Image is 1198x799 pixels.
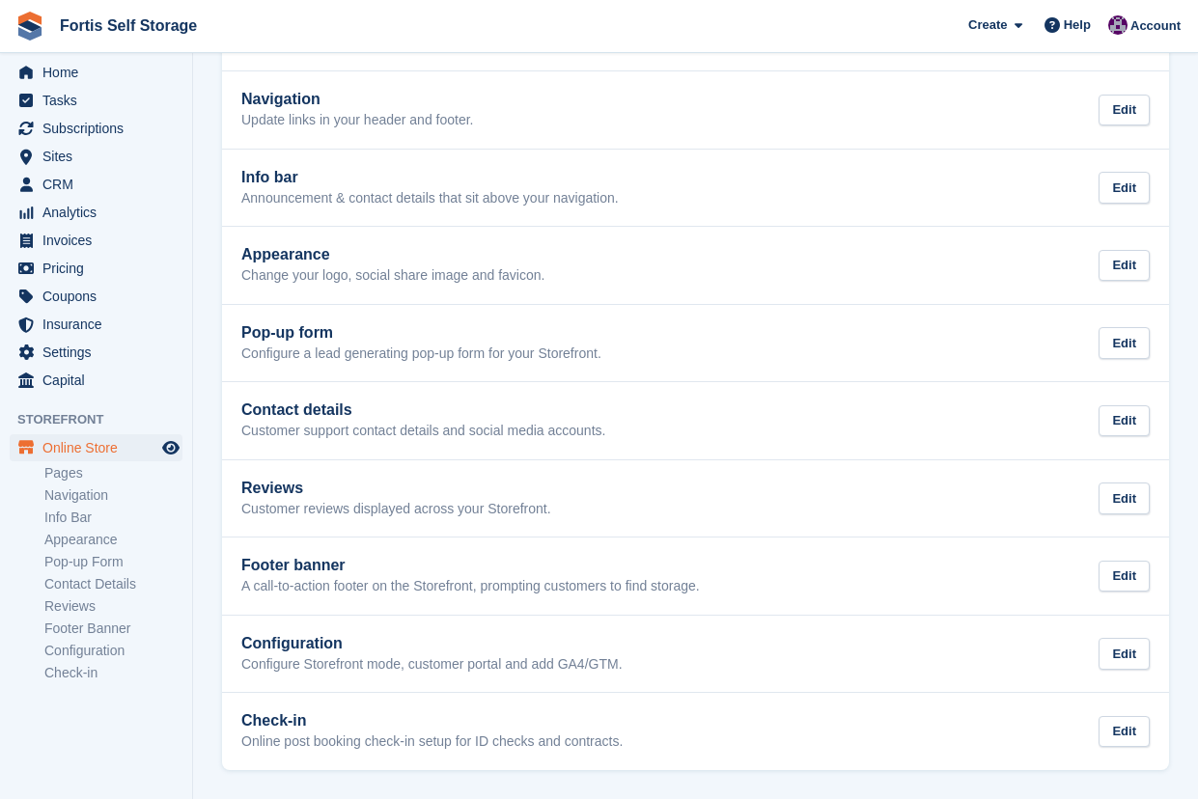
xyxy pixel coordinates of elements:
h2: Contact details [241,401,605,419]
p: A call-to-action footer on the Storefront, prompting customers to find storage. [241,578,700,595]
span: Tasks [42,87,158,114]
div: Edit [1099,638,1150,670]
div: Edit [1099,172,1150,204]
a: Navigation Update links in your header and footer. Edit [222,71,1169,149]
h2: Appearance [241,246,544,263]
div: Edit [1099,561,1150,592]
a: Check-in Online post booking check-in setup for ID checks and contracts. Edit [222,693,1169,770]
div: Edit [1099,250,1150,282]
span: Home [42,59,158,86]
a: Navigation [44,486,182,505]
a: menu [10,283,182,310]
p: Update links in your header and footer. [241,112,474,129]
a: Preview store [159,436,182,459]
a: Appearance [44,531,182,549]
p: Customer reviews displayed across your Storefront. [241,501,551,518]
span: Coupons [42,283,158,310]
span: Account [1130,16,1181,36]
h2: Check-in [241,712,623,730]
a: menu [10,143,182,170]
a: Info Bar [44,509,182,527]
div: Edit [1099,405,1150,437]
a: menu [10,255,182,282]
div: Edit [1099,716,1150,748]
h2: Info bar [241,169,619,186]
a: menu [10,115,182,142]
p: Online post booking check-in setup for ID checks and contracts. [241,733,623,751]
a: Info bar Announcement & contact details that sit above your navigation. Edit [222,150,1169,227]
a: Contact details Customer support contact details and social media accounts. Edit [222,382,1169,459]
a: Configuration [44,642,182,660]
a: Reviews [44,597,182,616]
p: Change your logo, social share image and favicon. [241,267,544,285]
h2: Pop-up form [241,324,601,342]
h2: Configuration [241,635,623,652]
span: Pricing [42,255,158,282]
img: stora-icon-8386f47178a22dfd0bd8f6a31ec36ba5ce8667c1dd55bd0f319d3a0aa187defe.svg [15,12,44,41]
a: Appearance Change your logo, social share image and favicon. Edit [222,227,1169,304]
span: CRM [42,171,158,198]
p: Configure a lead generating pop-up form for your Storefront. [241,345,601,363]
div: Edit [1099,482,1150,514]
a: menu [10,311,182,338]
a: Pop-up Form [44,553,182,571]
a: menu [10,199,182,226]
div: Edit [1099,327,1150,359]
span: Analytics [42,199,158,226]
a: menu [10,339,182,366]
span: Online Store [42,434,158,461]
img: Richard Welch [1108,15,1128,35]
span: Invoices [42,227,158,254]
a: Pages [44,464,182,482]
span: Subscriptions [42,115,158,142]
a: menu [10,59,182,86]
a: Pop-up form Configure a lead generating pop-up form for your Storefront. Edit [222,305,1169,382]
h2: Footer banner [241,557,700,574]
h2: Reviews [241,480,551,497]
p: Configure Storefront mode, customer portal and add GA4/GTM. [241,656,623,674]
a: Configuration Configure Storefront mode, customer portal and add GA4/GTM. Edit [222,616,1169,693]
a: menu [10,367,182,394]
span: Insurance [42,311,158,338]
h2: Navigation [241,91,474,108]
span: Storefront [17,410,192,429]
a: menu [10,87,182,114]
span: Help [1064,15,1091,35]
a: Contact Details [44,575,182,593]
span: Settings [42,339,158,366]
a: menu [10,171,182,198]
a: menu [10,434,182,461]
a: Footer Banner [44,620,182,638]
span: Create [968,15,1007,35]
a: menu [10,227,182,254]
span: Capital [42,367,158,394]
p: Customer support contact details and social media accounts. [241,423,605,440]
span: Sites [42,143,158,170]
p: Announcement & contact details that sit above your navigation. [241,190,619,207]
a: Check-in [44,664,182,682]
a: Reviews Customer reviews displayed across your Storefront. Edit [222,460,1169,537]
div: Edit [1099,95,1150,126]
a: Footer banner A call-to-action footer on the Storefront, prompting customers to find storage. Edit [222,537,1169,615]
a: Fortis Self Storage [52,10,205,41]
